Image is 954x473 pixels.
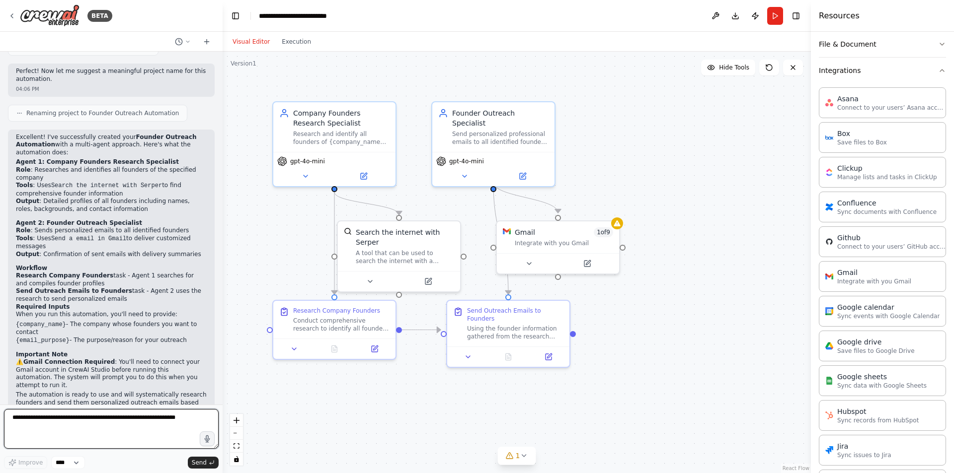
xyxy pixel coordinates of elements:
li: : Sends personalized emails to all identified founders [16,227,207,235]
p: Perfect! Now let me suggest a meaningful project name for this automation. [16,68,207,83]
g: Edge from 674872ce-a645-40c7-a386-84f9c414db80 to d122a392-4532-4b4b-9b52-d84be26207e1 [402,325,441,335]
img: Google Drive [825,342,833,350]
p: Sync issues to Jira [837,451,891,459]
div: BETA [87,10,112,22]
p: Excellent! I've successfully created your with a multi-agent approach. Here's what the automation... [16,134,207,157]
div: Integrate with you Gmail [515,239,613,247]
img: Google Sheets [825,377,833,385]
button: Open in side panel [357,343,392,355]
img: Logo [20,4,79,27]
button: fit view [230,440,243,453]
img: Confluence [825,203,833,211]
div: Company Founders Research Specialist [293,108,390,128]
li: : Detailed profiles of all founders including names, roles, backgrounds, and contact information [16,198,207,213]
li: task - Agent 2 uses the research to send personalized emails [16,287,207,303]
button: Send [188,457,219,469]
div: Hubspot [837,406,919,416]
div: Github [837,233,947,243]
div: Send Outreach Emails to Founders [467,307,563,323]
g: Edge from ca095135-a929-4148-9529-c0b9d05239f0 to 7f74cd9d-c9e1-4b24-9265-19b47e4c82fd [329,192,404,215]
div: Send Outreach Emails to FoundersUsing the founder information gathered from the research task, co... [446,300,570,368]
strong: Output [16,198,39,204]
strong: Role [16,227,31,234]
strong: Tools [16,235,33,242]
div: Search the internet with Serper [356,227,454,247]
strong: Agent 2: Founder Outreach Specialist [16,219,142,226]
button: No output available [487,351,530,363]
p: Sync documents with Confluence [837,208,937,216]
div: GmailGmail1of9Integrate with you Gmail [496,220,620,274]
button: Hide left sidebar [229,9,242,23]
code: {company_name} [16,321,66,328]
li: : Researches and identifies all founders of the specified company [16,166,207,182]
button: Start a new chat [199,36,215,48]
button: Execution [276,36,317,48]
span: Hide Tools [719,64,749,71]
div: Version 1 [231,60,256,68]
div: Jira [837,441,891,451]
p: The automation is ready to use and will systematically research founders and send them personaliz... [16,391,207,414]
button: Open in side panel [494,170,551,182]
p: Sync events with Google Calendar [837,312,940,320]
img: GitHub [825,238,833,246]
strong: Research Company Founders [16,272,113,279]
img: Google Calendar [825,307,833,315]
img: Gmail [825,272,833,280]
img: HubSpot [825,411,833,419]
button: Visual Editor [227,36,276,48]
p: Sync records from HubSpot [837,416,919,424]
strong: Founder Outreach Automation [16,134,197,148]
span: Renaming project to Founder Outreach Automation [26,109,179,117]
img: Box [825,134,833,141]
strong: Workflow [16,265,47,271]
strong: Gmail Connection Required [23,358,115,365]
div: Research and identify all founders of {company_name}, gathering their complete profiles including... [293,130,390,146]
code: Send a email in Gmail [51,235,126,242]
p: Connect to your users’ GitHub accounts [837,243,947,251]
button: File & Document [819,31,946,57]
strong: Tools [16,182,33,189]
div: Clickup [837,163,937,173]
div: A tool that can be used to search the internet with a search_query. Supports different search typ... [356,249,454,265]
div: SerperDevToolSearch the internet with SerperA tool that can be used to search the internet with a... [337,220,461,292]
img: Jira [825,446,833,454]
button: No output available [314,343,356,355]
div: Research Company FoundersConduct comprehensive research to identify all founders of {company_name... [272,300,397,360]
div: Research Company Founders [293,307,380,315]
button: zoom out [230,427,243,440]
div: Company Founders Research SpecialistResearch and identify all founders of {company_name}, gatheri... [272,101,397,187]
button: zoom in [230,414,243,427]
code: Search the internet with Serper [51,182,162,189]
p: Connect to your users’ Asana accounts [837,104,947,112]
button: Click to speak your automation idea [200,431,215,446]
div: Box [837,129,887,138]
a: React Flow attribution [783,466,809,471]
button: Improve [4,456,47,469]
div: Conduct comprehensive research to identify all founders of {company_name}. Search for founder inf... [293,317,390,333]
div: React Flow controls [230,414,243,466]
div: Send personalized professional emails to all identified founders of {company_name}, crafting comp... [452,130,549,146]
li: : Uses to find comprehensive founder information [16,182,207,198]
p: When you run this automation, you'll need to provide: [16,311,207,319]
div: Gmail [515,227,535,237]
span: Improve [18,459,43,467]
img: ClickUp [825,168,833,176]
div: Founder Outreach Specialist [452,108,549,128]
p: Integrate with you Gmail [837,277,911,285]
p: Save files to Google Drive [837,347,915,355]
p: ⚠️ : You'll need to connect your Gmail account in CrewAI Studio before running this automation. T... [16,358,207,389]
div: Founder Outreach SpecialistSend personalized professional emails to all identified founders of {c... [431,101,556,187]
g: Edge from 6267f1ab-fa75-4f23-9019-0b8c8087001f to d122a392-4532-4b4b-9b52-d84be26207e1 [488,182,513,294]
button: toggle interactivity [230,453,243,466]
code: {email_purpose} [16,337,70,344]
li: task - Agent 1 searches for and compiles founder profiles [16,272,207,287]
button: Open in side panel [400,275,456,287]
img: Gmail [503,227,511,235]
strong: Role [16,166,31,173]
li: : Confirmation of sent emails with delivery summaries [16,251,207,259]
strong: Output [16,251,39,258]
li: - The company whose founders you want to contact [16,321,207,337]
button: Hide right sidebar [789,9,803,23]
g: Edge from 6267f1ab-fa75-4f23-9019-0b8c8087001f to 82fa2e49-ca2a-497f-99b5-ca8cb8441431 [488,182,563,213]
img: SerperDevTool [344,227,352,235]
